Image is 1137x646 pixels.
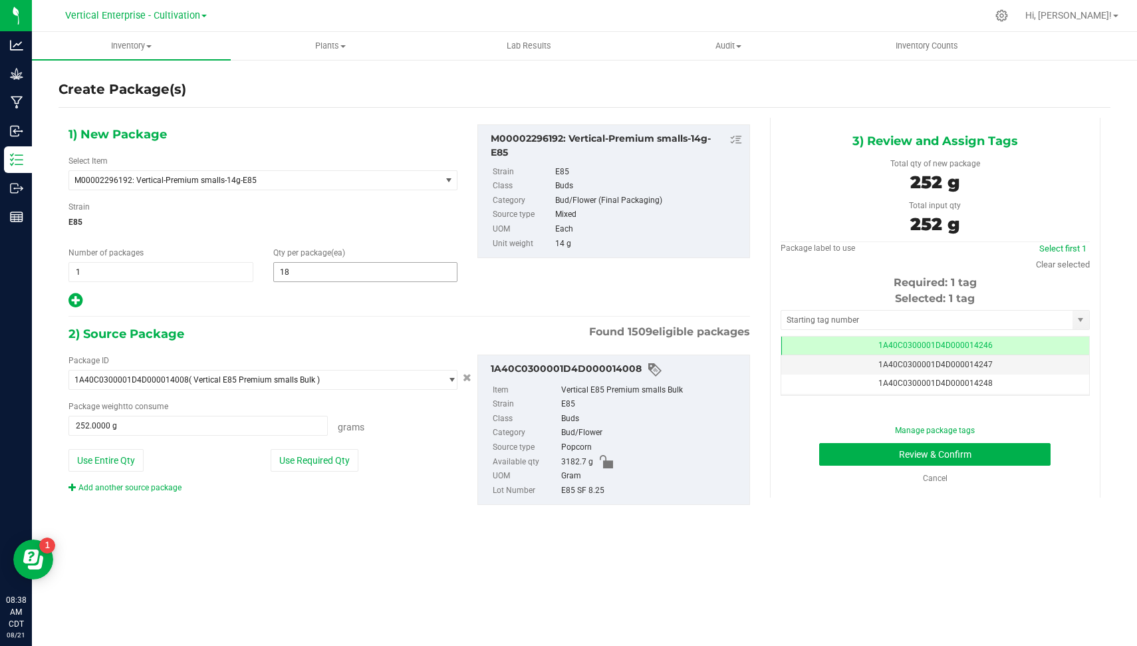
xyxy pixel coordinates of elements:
input: 252.0000 g [69,416,327,435]
button: Review & Confirm [819,443,1051,466]
span: 1A40C0300001D4D000014246 [878,341,993,350]
span: 1509 [628,325,652,338]
div: 14 g [555,237,743,251]
div: Gram [561,469,742,484]
span: Selected: 1 tag [895,292,975,305]
span: ( Vertical E85 Premium smalls Bulk ) [189,375,320,385]
span: Package to consume [68,402,168,411]
span: 3182.7 g [561,455,593,470]
span: M00002296192: Vertical-Premium smalls-14g-E85 [74,176,421,185]
inline-svg: Outbound [10,182,23,195]
span: Add new output [68,299,82,308]
div: E85 [561,397,742,412]
span: 252 g [910,214,959,235]
div: Vertical E85 Premium smalls Bulk [561,383,742,398]
label: Category [493,426,559,440]
span: Plants [231,40,429,52]
input: Starting tag number [781,311,1073,329]
a: Clear selected [1036,259,1090,269]
div: E85 [555,165,743,180]
a: Select first 1 [1039,243,1086,253]
span: Grams [338,422,364,432]
span: Package ID [68,356,109,365]
span: Lab Results [489,40,569,52]
span: 1A40C0300001D4D000014008 [74,375,189,385]
span: select [1073,311,1089,329]
label: Source type [493,208,553,222]
iframe: Resource center unread badge [39,538,55,554]
inline-svg: Grow [10,67,23,81]
label: Class [493,412,559,426]
label: UOM [493,469,559,484]
span: 3) Review and Assign Tags [852,131,1018,151]
label: Strain [493,165,553,180]
span: 252 g [910,172,959,193]
span: Vertical Enterprise - Cultivation [65,10,200,21]
div: Bud/Flower (Final Packaging) [555,194,743,208]
a: Audit [628,32,827,60]
button: Use Entire Qty [68,449,144,472]
button: Use Required Qty [271,449,358,472]
div: Buds [561,412,742,426]
inline-svg: Reports [10,210,23,224]
div: Mixed [555,208,743,222]
span: 2) Source Package [68,324,184,344]
span: 1A40C0300001D4D000014247 [878,360,993,369]
div: Bud/Flower [561,426,742,440]
label: Strain [68,201,90,213]
label: UOM [493,222,553,237]
iframe: Resource center [13,540,53,579]
span: Total qty of new package [890,159,980,168]
inline-svg: Inventory [10,153,23,166]
label: Select Item [68,155,108,167]
span: E85 [68,212,457,232]
p: 08:38 AM CDT [6,594,26,630]
div: M00002296192: Vertical-Premium smalls-14g-E85 [491,132,742,160]
inline-svg: Inbound [10,124,23,138]
div: Buds [555,179,743,194]
h4: Create Package(s) [59,80,186,99]
span: Number of packages [68,248,144,257]
label: Lot Number [493,484,559,498]
a: Add another source package [68,483,182,492]
div: Each [555,222,743,237]
label: Class [493,179,553,194]
label: Category [493,194,553,208]
a: Manage package tags [895,426,975,435]
span: select [440,371,457,389]
span: Total input qty [909,201,961,210]
span: Inventory [32,40,231,52]
div: Popcorn [561,440,742,455]
inline-svg: Manufacturing [10,96,23,109]
span: (ea) [331,248,345,257]
span: Found eligible packages [589,324,750,340]
a: Cancel [923,474,947,483]
label: Item [493,383,559,398]
span: Inventory Counts [878,40,976,52]
div: 1A40C0300001D4D000014008 [491,362,742,378]
span: Package label to use [781,243,855,253]
span: 1A40C0300001D4D000014248 [878,379,993,388]
label: Available qty [493,455,559,470]
a: Plants [231,32,430,60]
label: Strain [493,397,559,412]
span: Audit [629,40,826,52]
span: Hi, [PERSON_NAME]! [1025,10,1112,21]
inline-svg: Analytics [10,39,23,52]
p: 08/21 [6,630,26,640]
label: Unit weight [493,237,553,251]
span: Qty per package [273,248,345,257]
span: Required: 1 tag [894,276,977,289]
span: select [440,171,457,190]
span: weight [102,402,126,411]
label: Source type [493,440,559,455]
a: Lab Results [430,32,628,60]
div: E85 SF 8.25 [561,484,742,498]
span: 1) New Package [68,124,167,144]
a: Inventory [32,32,231,60]
input: 18 [274,263,457,281]
a: Inventory Counts [828,32,1027,60]
input: 1 [69,263,253,281]
button: Cancel button [459,369,475,388]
